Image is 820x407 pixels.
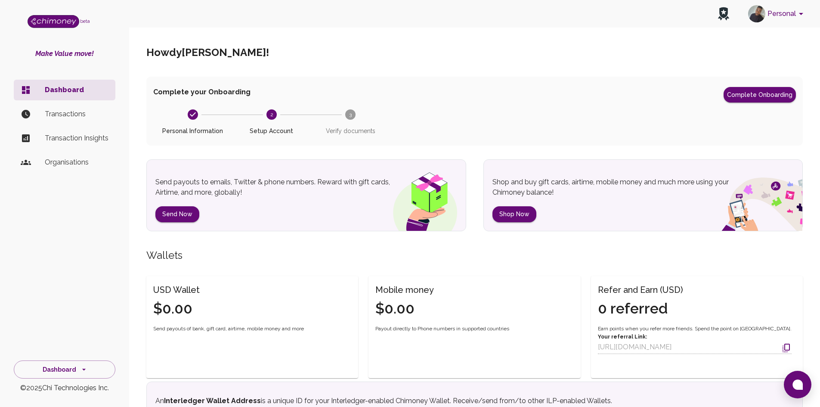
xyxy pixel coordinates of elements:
img: gift box [378,166,466,231]
p: Send payouts to emails, Twitter & phone numbers. Reward with gift cards, Airtime, and more, globa... [155,177,407,198]
span: Complete your Onboarding [153,87,251,103]
span: beta [80,19,90,24]
button: Send Now [155,206,199,222]
strong: Your referral Link: [598,334,647,340]
h6: Refer and Earn (USD) [598,283,683,297]
button: Open chat window [784,371,811,398]
button: account of current user [745,3,810,25]
img: social spend [699,168,802,231]
text: 2 [270,112,273,118]
h4: $0.00 [153,300,200,318]
h4: 0 referred [598,300,683,318]
div: Earn points when you refer more friends. Spend the point on [GEOGRAPHIC_DATA]. [598,325,792,354]
span: Personal Information [157,127,229,135]
h4: $0.00 [375,300,434,318]
span: Verify documents [315,127,387,135]
p: An is a unique ID for your Interledger-enabled Chimoney Wallet. Receive/send from/to other ILP-en... [155,396,687,406]
text: 3 [349,112,352,118]
h5: Wallets [146,249,803,262]
h6: USD Wallet [153,283,200,297]
button: Shop Now [492,206,536,222]
h5: Howdy [PERSON_NAME] ! [146,46,269,59]
p: Transactions [45,109,108,119]
strong: Interledger Wallet Address [164,397,261,405]
img: avatar [748,5,765,22]
button: Dashboard [14,360,115,379]
span: Payout directly to Phone numbers in supported countries [375,325,509,333]
h6: Mobile money [375,283,434,297]
p: Transaction Insights [45,133,108,143]
p: Shop and buy gift cards, airtime, mobile money and much more using your Chimoney balance! [492,177,744,198]
p: Organisations [45,157,108,168]
span: Setup Account [235,127,307,135]
button: Complete Onboarding [724,87,796,103]
span: Send payouts of bank, gift card, airtime, mobile money and more [153,325,304,333]
p: Dashboard [45,85,108,95]
img: Logo [28,15,79,28]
